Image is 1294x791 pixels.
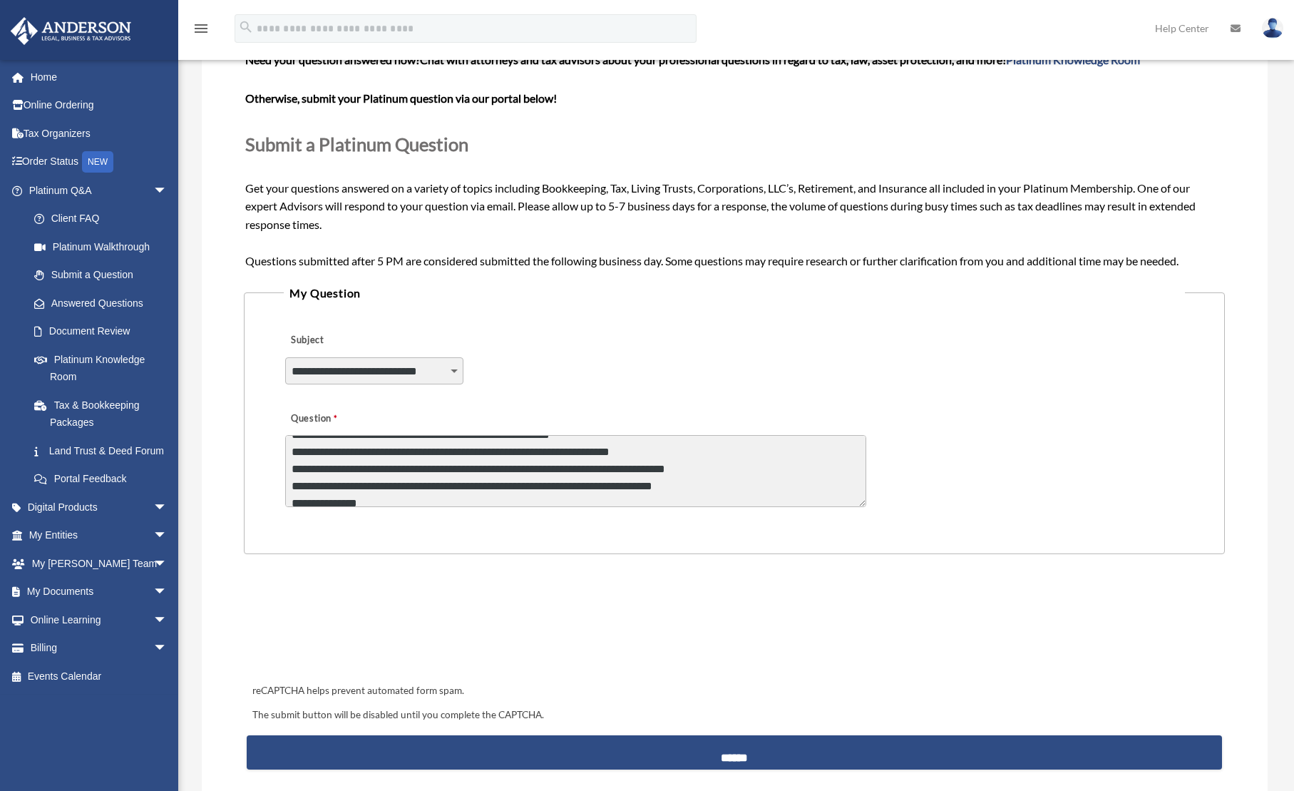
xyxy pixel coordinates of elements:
span: Get your questions answered on a variety of topics including Bookkeeping, Tax, Living Trusts, Cor... [245,53,1223,267]
span: Chat with attorneys and tax advisors about your professional questions in regard to tax, law, ass... [420,53,1140,66]
a: Platinum Walkthrough [20,233,189,261]
span: arrow_drop_down [153,606,182,635]
i: menu [192,20,210,37]
a: Home [10,63,189,91]
span: arrow_drop_down [153,176,182,205]
div: The submit button will be disabled until you complete the CAPTCHA. [247,707,1221,724]
a: Events Calendar [10,662,189,690]
a: menu [192,25,210,37]
div: reCAPTCHA helps prevent automated form spam. [247,683,1221,700]
a: Platinum Knowledge Room [1006,53,1140,66]
a: Tax & Bookkeeping Packages [20,391,189,437]
a: Tax Organizers [10,119,189,148]
a: Platinum Q&Aarrow_drop_down [10,176,189,205]
a: Order StatusNEW [10,148,189,177]
a: Online Learningarrow_drop_down [10,606,189,634]
div: NEW [82,151,113,173]
a: Document Review [20,317,189,346]
a: Digital Productsarrow_drop_down [10,493,189,521]
span: Need your question answered now? [245,53,420,66]
a: My Documentsarrow_drop_down [10,578,189,606]
i: search [238,19,254,35]
a: Land Trust & Deed Forum [20,437,189,465]
span: Submit a Platinum Question [245,133,468,155]
span: arrow_drop_down [153,493,182,522]
b: Otherwise, submit your Platinum question via our portal below! [245,91,557,105]
a: Online Ordering [10,91,189,120]
a: Submit a Question [20,261,182,290]
a: Answered Questions [20,289,189,317]
label: Subject [285,331,421,351]
img: User Pic [1262,18,1283,39]
span: arrow_drop_down [153,521,182,551]
a: Client FAQ [20,205,189,233]
span: arrow_drop_down [153,549,182,578]
span: arrow_drop_down [153,634,182,663]
a: Portal Feedback [20,465,189,494]
a: My Entitiesarrow_drop_down [10,521,189,550]
img: Anderson Advisors Platinum Portal [6,17,135,45]
a: My [PERSON_NAME] Teamarrow_drop_down [10,549,189,578]
legend: My Question [284,283,1184,303]
a: Billingarrow_drop_down [10,634,189,663]
iframe: reCAPTCHA [248,598,465,654]
a: Platinum Knowledge Room [20,345,189,391]
label: Question [285,409,396,429]
span: arrow_drop_down [153,578,182,607]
